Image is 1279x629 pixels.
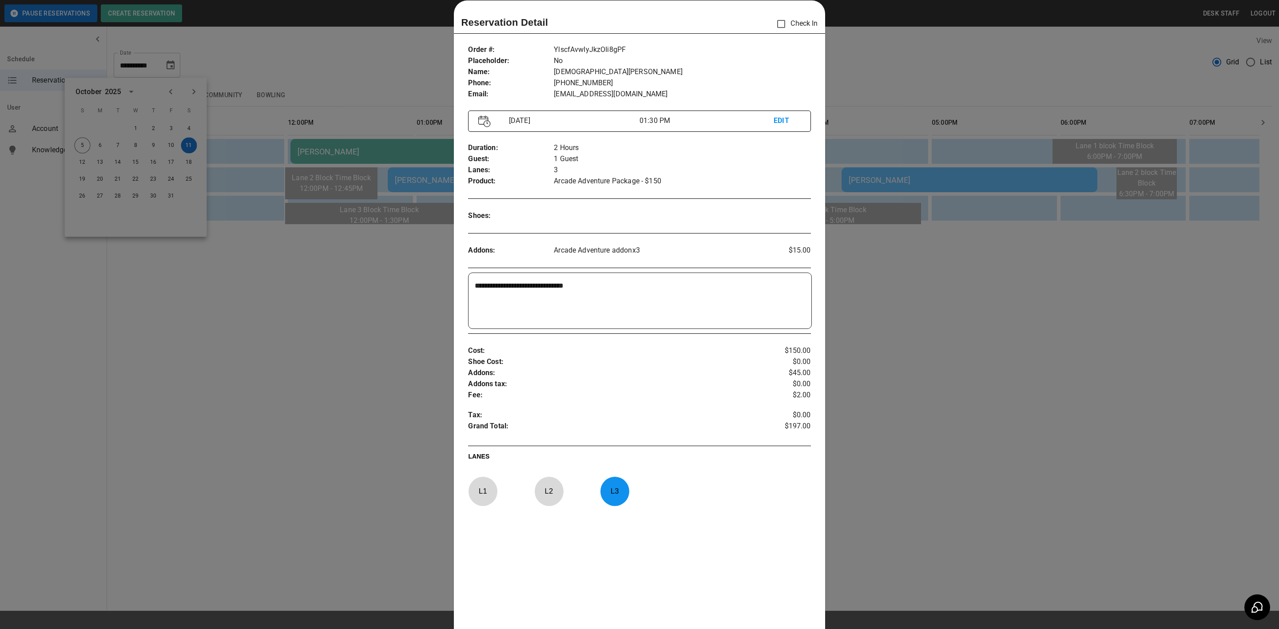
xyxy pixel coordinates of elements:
p: Grand Total : [468,421,754,434]
p: No [554,55,810,67]
img: Vector [478,115,491,127]
p: Guest : [468,154,554,165]
p: $2.00 [754,390,811,401]
p: 1 Guest [554,154,810,165]
p: Placeholder : [468,55,554,67]
p: Addons : [468,368,754,379]
p: Duration : [468,142,554,154]
p: Shoes : [468,210,554,222]
p: Email : [468,89,554,100]
p: Shoe Cost : [468,356,754,368]
p: $150.00 [754,345,811,356]
p: [PHONE_NUMBER] [554,78,810,89]
p: Cost : [468,345,754,356]
p: Addons : [468,245,554,256]
p: YlscfAvwIyJkzOIi8gPF [554,44,810,55]
p: EDIT [774,115,800,127]
p: [DEMOGRAPHIC_DATA][PERSON_NAME] [554,67,810,78]
p: L 1 [468,481,497,502]
p: Arcade Adventure addon x 3 [554,245,754,256]
p: Fee : [468,390,754,401]
p: LANES [468,452,810,464]
p: 01:30 PM [639,115,774,126]
p: Addons tax : [468,379,754,390]
p: Check In [772,15,818,33]
p: $0.00 [754,379,811,390]
p: $45.00 [754,368,811,379]
p: [EMAIL_ADDRESS][DOMAIN_NAME] [554,89,810,100]
p: Tax : [468,410,754,421]
p: Reservation Detail [461,15,548,30]
p: $197.00 [754,421,811,434]
p: Phone : [468,78,554,89]
p: $0.00 [754,410,811,421]
p: Product : [468,176,554,187]
p: 2 Hours [554,142,810,154]
p: $15.00 [754,245,811,256]
p: L 3 [600,481,629,502]
p: 3 [554,165,810,176]
p: [DATE] [505,115,639,126]
p: $0.00 [754,356,811,368]
p: Order # : [468,44,554,55]
p: Arcade Adventure Package - $150 [554,176,810,187]
p: Lanes : [468,165,554,176]
p: L 2 [534,481,564,502]
p: Name : [468,67,554,78]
